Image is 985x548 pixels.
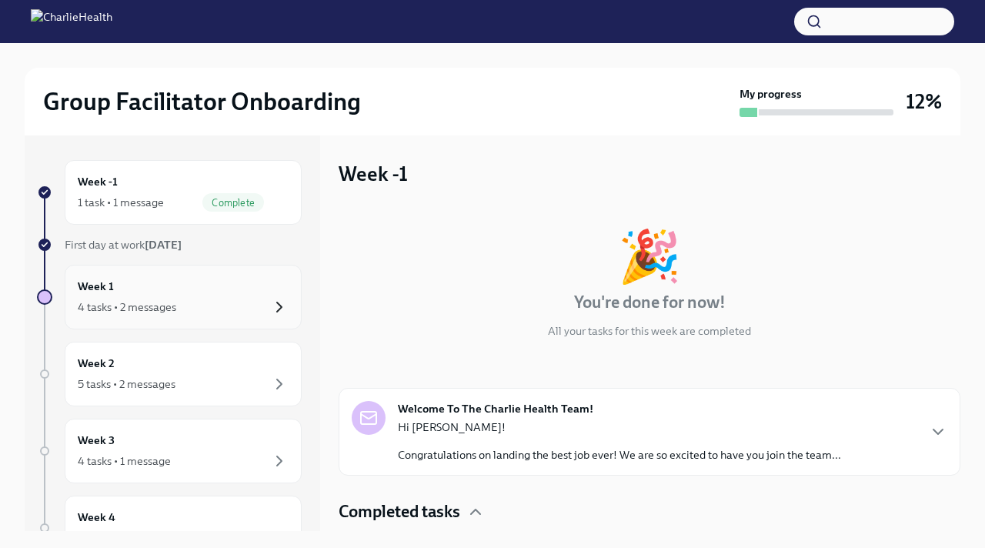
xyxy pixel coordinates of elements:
[78,432,115,449] h6: Week 3
[37,237,302,252] a: First day at work[DATE]
[37,419,302,483] a: Week 34 tasks • 1 message
[37,160,302,225] a: Week -11 task • 1 messageComplete
[78,299,176,315] div: 4 tasks • 2 messages
[37,342,302,406] a: Week 25 tasks • 2 messages
[78,195,164,210] div: 1 task • 1 message
[78,453,171,469] div: 4 tasks • 1 message
[548,323,751,339] p: All your tasks for this week are completed
[78,278,114,295] h6: Week 1
[574,291,726,314] h4: You're done for now!
[31,9,112,34] img: CharlieHealth
[339,160,408,188] h3: Week -1
[398,419,841,435] p: Hi [PERSON_NAME]!
[202,197,264,209] span: Complete
[78,376,175,392] div: 5 tasks • 2 messages
[78,530,105,546] div: 1 task
[78,355,115,372] h6: Week 2
[398,401,593,416] strong: Welcome To The Charlie Health Team!
[398,447,841,463] p: Congratulations on landing the best job ever! We are so excited to have you join the team...
[618,231,681,282] div: 🎉
[145,238,182,252] strong: [DATE]
[740,86,802,102] strong: My progress
[78,173,118,190] h6: Week -1
[65,238,182,252] span: First day at work
[78,509,115,526] h6: Week 4
[906,88,942,115] h3: 12%
[37,265,302,329] a: Week 14 tasks • 2 messages
[339,500,960,523] div: Completed tasks
[43,86,361,117] h2: Group Facilitator Onboarding
[339,500,460,523] h4: Completed tasks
